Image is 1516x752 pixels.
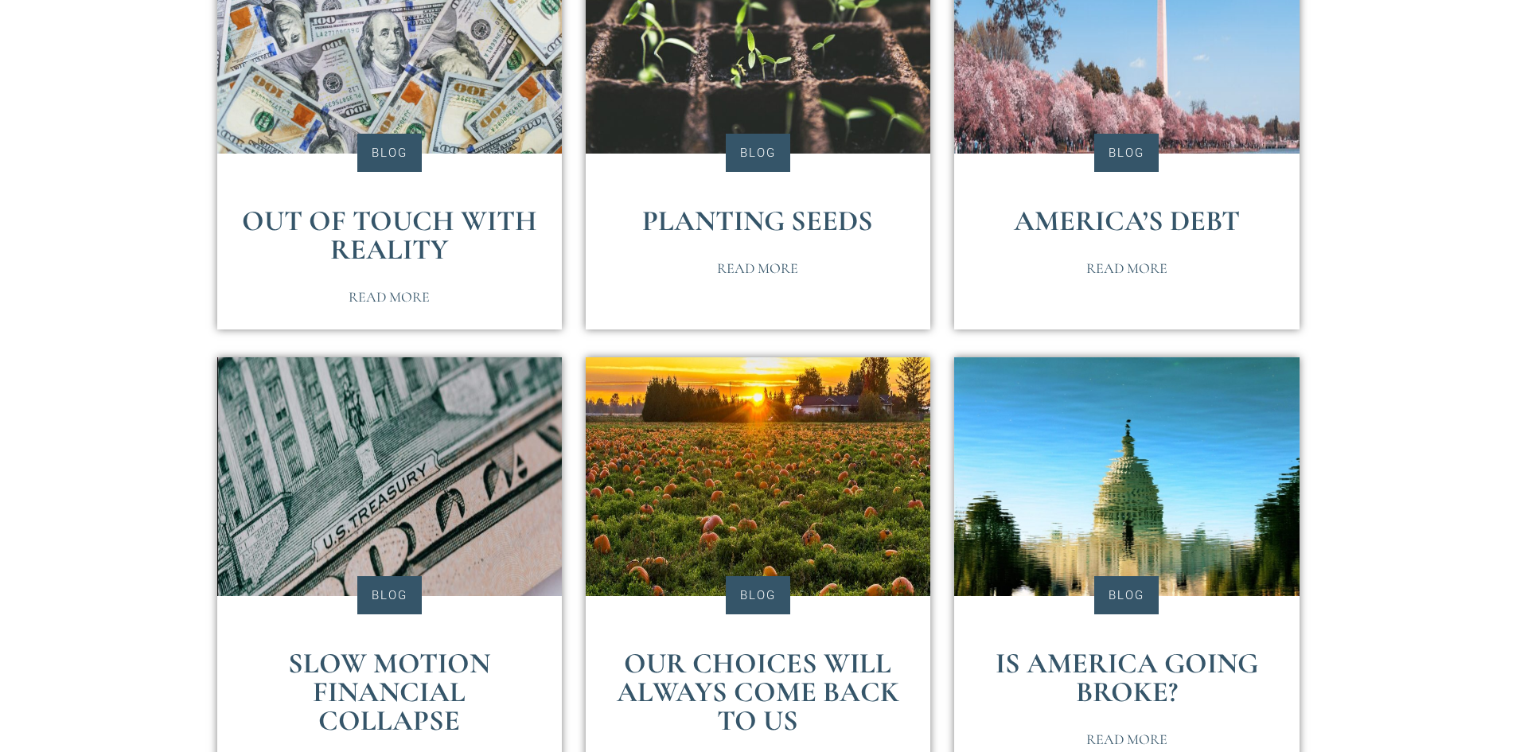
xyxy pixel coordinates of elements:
span: Read More [717,261,798,275]
span: Read More [1086,261,1167,275]
a: Read More [1067,251,1187,285]
a: Slow Motion Financial Collapse [288,646,490,738]
a: Is America Going Broke? [996,646,1258,709]
a: America’s Debt [1014,204,1240,238]
a: Planting Seeds [642,204,873,238]
img: architecture-building-capitol-616852 [954,357,1299,596]
a: Read More [698,251,817,285]
a: Our Choices Will Always Come Back To Us [617,646,899,738]
span: Read More [1086,732,1167,746]
span: Read More [349,290,430,304]
a: Read More [329,280,449,314]
a: Out of Touch with Reality [242,204,537,267]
